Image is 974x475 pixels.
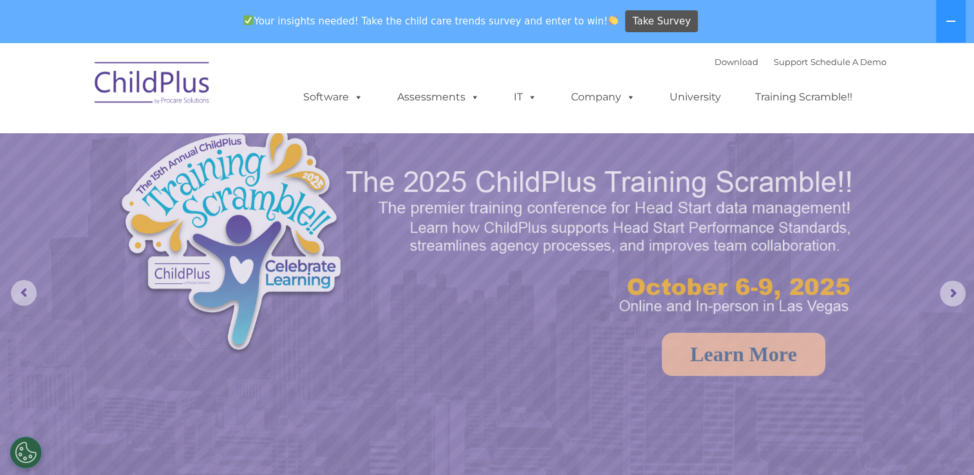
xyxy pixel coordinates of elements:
[243,15,253,25] img: ✅
[742,84,865,110] a: Training Scramble!!
[774,57,808,67] a: Support
[290,84,376,110] a: Software
[633,10,691,33] span: Take Survey
[608,15,618,25] img: 👏
[238,8,624,33] span: Your insights needed! Take the child care trends survey and enter to win!
[558,84,648,110] a: Company
[10,436,42,469] button: Cookies Settings
[625,10,698,33] a: Take Survey
[657,84,734,110] a: University
[715,57,886,67] font: |
[384,84,492,110] a: Assessments
[88,53,217,117] img: ChildPlus by Procare Solutions
[715,57,758,67] a: Download
[662,333,825,376] a: Learn More
[810,57,886,67] a: Schedule A Demo
[501,84,550,110] a: IT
